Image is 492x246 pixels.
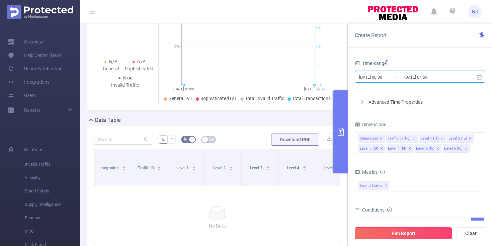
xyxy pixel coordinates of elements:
[360,134,378,143] div: Integration
[213,166,227,170] span: Level 2
[271,134,319,146] button: Download PDF
[471,218,484,229] button: Add
[8,49,62,62] a: Help Center (New)
[355,227,452,239] button: Run Report
[266,168,269,170] i: icon: caret-down
[355,61,387,66] span: Time Range
[245,96,284,101] span: Total Invalid Traffic
[174,45,179,49] tspan: 0%
[25,211,80,225] span: Passport
[420,134,439,143] div: Level 1 (l1)
[358,218,383,229] div: Integration
[443,144,470,153] li: Level 6 (l6)
[25,158,80,171] span: Invalid Traffic
[25,225,80,238] span: MRC
[387,144,413,153] li: Level 4 (l4)
[464,147,468,151] i: icon: close
[358,144,385,153] li: Level 3 (l3)
[303,165,306,167] i: icon: caret-up
[360,100,364,104] i: icon: right
[157,165,161,167] i: icon: caret-up
[287,166,300,170] span: Level 4
[304,87,325,91] tspan: [DATE] 05:59
[448,134,467,143] div: Level 2 (l2)
[358,134,385,143] li: Integration
[24,107,40,113] span: Reports
[25,171,80,184] span: Visibility
[25,184,80,198] span: Brand Safety
[192,165,196,169] div: Sort
[137,59,146,64] span: N/A
[111,82,139,89] div: Invalid Traffic
[355,122,386,127] span: Dimensions
[380,170,385,174] i: icon: info-circle
[360,144,378,153] div: Level 3 (l3)
[388,144,406,153] div: Level 4 (l4)
[362,207,392,213] span: Conditions
[419,134,446,143] li: Level 1 (l1)
[266,165,270,169] div: Sort
[408,147,411,151] i: icon: close
[319,83,321,87] tspan: 0
[386,134,418,143] li: Traffic ID (tid)
[440,137,444,141] i: icon: close
[324,166,337,170] span: Level 5
[319,25,321,30] tspan: 3
[229,165,233,169] div: Sort
[8,75,50,89] a: Integrations
[355,169,378,175] span: Metrics
[94,134,153,145] input: Search...
[157,168,161,170] i: icon: caret-down
[472,5,478,18] span: NJ
[122,165,126,167] i: icon: caret-up
[176,166,190,170] span: Level 1
[388,134,411,143] div: Traffic ID (tid)
[229,168,233,170] i: icon: caret-down
[416,144,434,153] div: Level 5 (l5)
[192,168,196,170] i: icon: caret-down
[138,166,155,170] span: Traffic ID
[469,137,472,141] i: icon: close
[157,165,161,169] div: Sort
[8,62,63,75] a: Usage Notification
[447,134,474,143] li: Level 2 (l2)
[24,103,40,117] a: Reports
[125,65,153,72] div: Sophisticated
[229,165,233,167] i: icon: caret-up
[250,166,263,170] span: Level 3
[358,181,389,190] span: Invalid Traffic
[24,143,44,156] span: Solutions
[192,165,196,167] i: icon: caret-up
[292,96,331,101] span: Total Transactions
[303,165,307,169] div: Sort
[412,137,416,141] i: icon: close
[170,137,173,142] span: #
[399,218,420,229] div: Contains
[319,64,321,68] tspan: 1
[266,165,269,167] i: icon: caret-up
[100,222,335,230] p: No Data
[387,208,392,212] i: icon: info-circle
[168,96,192,101] span: General IVT
[99,166,120,170] span: Integration
[457,227,485,239] button: Clear
[380,147,383,151] i: icon: close
[355,96,485,108] div: icon: rightAdvanced Time Properties
[123,75,132,81] span: N/A
[95,116,121,124] h2: Data Table
[385,182,387,190] span: ✕
[380,137,383,141] i: icon: close
[173,87,194,91] tspan: [DATE] 05:00
[8,35,43,49] a: Overview
[183,137,187,141] i: icon: bg-colors
[109,59,117,64] span: N/A
[7,5,73,19] img: Protected Media
[8,89,36,102] a: Users
[97,65,125,72] div: General
[200,96,237,101] span: Sophisticated IVT
[122,168,126,170] i: icon: caret-down
[415,144,441,153] li: Level 5 (l5)
[303,168,306,170] i: icon: caret-down
[436,147,439,151] i: icon: close
[122,165,126,169] div: Sort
